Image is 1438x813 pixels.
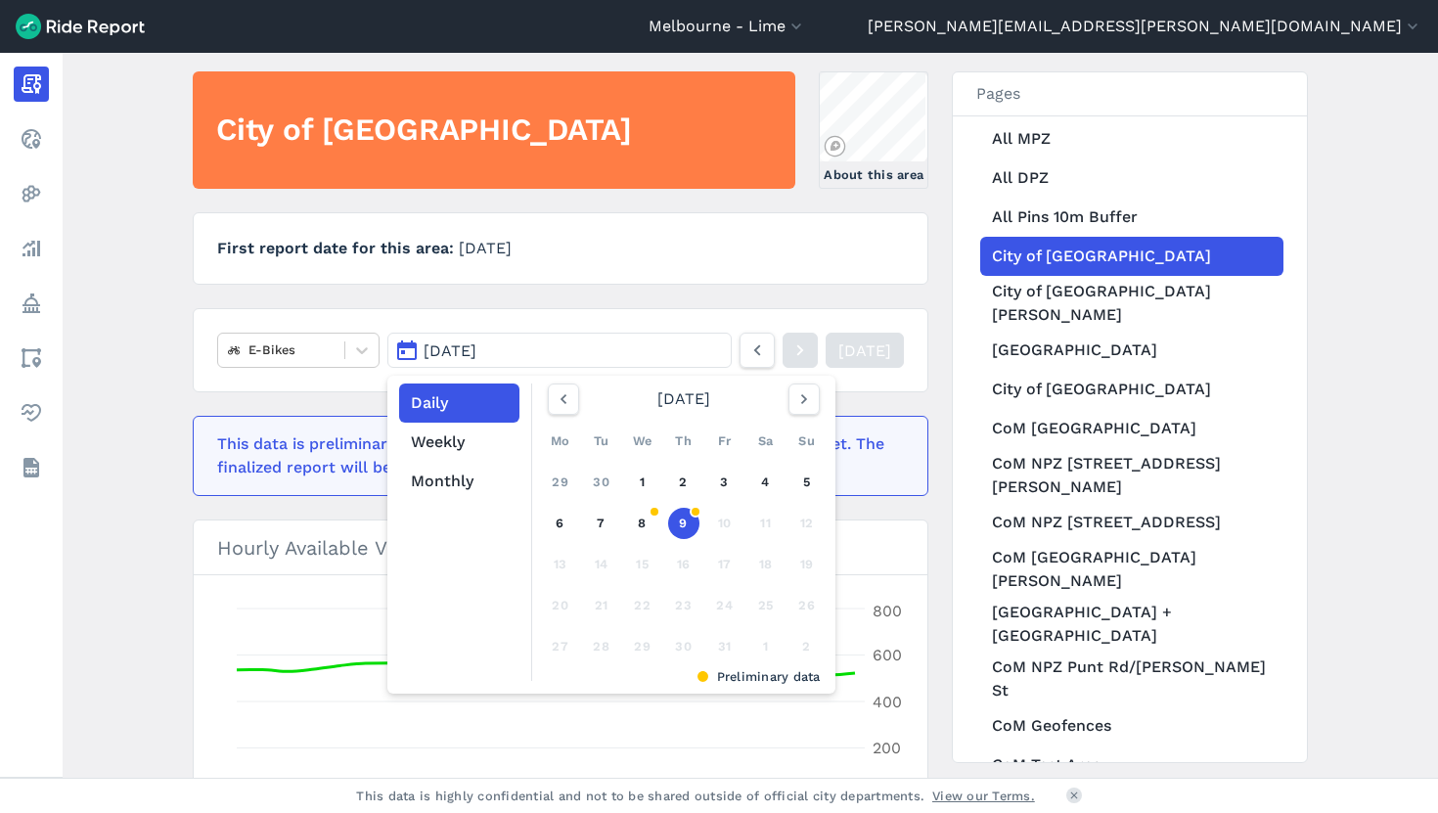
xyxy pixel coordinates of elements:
div: Preliminary data [547,667,821,686]
a: All MPZ [980,119,1283,158]
a: Areas [14,340,49,376]
div: 22 [627,590,658,621]
a: 9 [668,508,699,539]
a: 3 [709,467,741,498]
a: City of [GEOGRAPHIC_DATA] [980,370,1283,409]
a: 30 [586,467,617,498]
h2: City of [GEOGRAPHIC_DATA] [216,109,632,152]
button: Melbourne - Lime [649,15,806,38]
div: 27 [545,631,576,662]
a: Report [14,67,49,102]
div: Sa [750,426,782,457]
button: Monthly [399,462,519,501]
div: 2 [791,631,823,662]
tspan: 600 [873,646,902,664]
a: Heatmaps [14,176,49,211]
a: Health [14,395,49,430]
a: Mapbox logo [824,135,846,158]
a: CoM [GEOGRAPHIC_DATA][PERSON_NAME] [980,542,1283,597]
div: 20 [545,590,576,621]
a: 29 [545,467,576,498]
div: 15 [627,549,658,580]
div: 16 [668,549,699,580]
span: [DATE] [424,341,476,360]
div: 24 [709,590,741,621]
button: [PERSON_NAME][EMAIL_ADDRESS][PERSON_NAME][DOMAIN_NAME] [868,15,1422,38]
tspan: 400 [873,693,902,711]
div: Su [791,426,823,457]
div: 31 [709,631,741,662]
h3: Hourly Available Vehicles in City of [GEOGRAPHIC_DATA] [194,520,927,575]
a: 4 [750,467,782,498]
a: Analyze [14,231,49,266]
span: First report date for this area [217,239,459,257]
div: This data is preliminary and may be missing events that haven't been reported yet. The finalized ... [217,432,892,479]
a: CoM NPZ Punt Rd/[PERSON_NAME] St [980,652,1283,706]
a: CoM Test Area [980,745,1283,785]
a: 1 [627,467,658,498]
a: CoM [GEOGRAPHIC_DATA] [980,409,1283,448]
div: 12 [791,508,823,539]
a: 2 [668,467,699,498]
button: [DATE] [387,333,732,368]
a: Realtime [14,121,49,157]
a: [GEOGRAPHIC_DATA] + [GEOGRAPHIC_DATA] [980,597,1283,652]
div: 21 [586,590,617,621]
a: 8 [627,508,658,539]
canvas: Map [820,72,925,161]
div: Mo [545,426,576,457]
div: 29 [627,631,658,662]
div: We [627,426,658,457]
div: 26 [791,590,823,621]
a: All DPZ [980,158,1283,198]
div: 30 [668,631,699,662]
div: [DATE] [540,384,828,415]
div: Fr [709,426,741,457]
div: 19 [791,549,823,580]
div: 11 [750,508,782,539]
div: 14 [586,549,617,580]
div: Th [668,426,699,457]
a: CoM NPZ [STREET_ADDRESS] [980,503,1283,542]
a: 6 [545,508,576,539]
div: 10 [709,508,741,539]
button: Weekly [399,423,519,462]
div: Tu [586,426,617,457]
a: CoM Geofences [980,706,1283,745]
a: 5 [791,467,823,498]
a: City of [GEOGRAPHIC_DATA][PERSON_NAME] [980,276,1283,331]
a: CoM NPZ [STREET_ADDRESS][PERSON_NAME] [980,448,1283,503]
h3: Pages [953,72,1307,116]
tspan: 200 [873,739,901,757]
div: 1 [750,631,782,662]
a: [GEOGRAPHIC_DATA] [980,331,1283,370]
div: 13 [545,549,576,580]
div: About this area [824,165,923,184]
a: Datasets [14,450,49,485]
img: Ride Report [16,14,145,39]
div: 18 [750,549,782,580]
a: Policy [14,286,49,321]
a: View our Terms. [932,787,1035,805]
span: [DATE] [459,239,512,257]
a: City of [GEOGRAPHIC_DATA] [980,237,1283,276]
button: Daily [399,384,519,423]
div: 17 [709,549,741,580]
a: [DATE] [826,333,904,368]
div: 28 [586,631,617,662]
a: All Pins 10m Buffer [980,198,1283,237]
tspan: 800 [873,602,902,620]
a: 7 [586,508,617,539]
a: About this area [819,71,928,189]
div: 25 [750,590,782,621]
div: 23 [668,590,699,621]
